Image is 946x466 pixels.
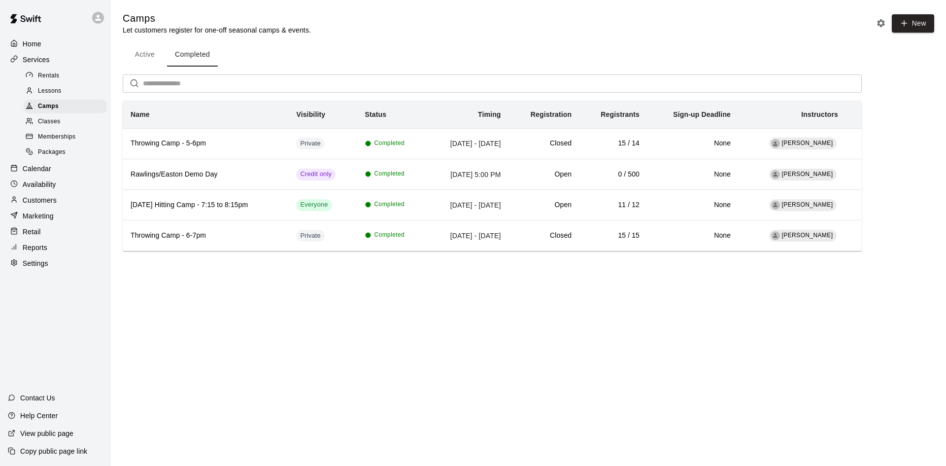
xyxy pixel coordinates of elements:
div: Steve Plochocki [771,231,780,240]
div: This service is hidden, and can only be accessed via a direct link [296,230,325,242]
a: Settings [8,256,103,271]
span: Completed [374,169,405,179]
span: Completed [374,230,405,240]
span: Classes [38,117,60,127]
div: Packages [24,145,107,159]
h6: None [655,169,731,180]
h6: Rawlings/Easton Demo Day [131,169,280,180]
h6: Open [517,169,572,180]
h6: None [655,138,731,149]
a: Retail [8,224,103,239]
a: Rentals [24,68,111,83]
p: Marketing [23,211,54,221]
div: Classes [24,115,107,129]
span: [PERSON_NAME] [782,140,833,146]
b: Timing [478,110,501,118]
b: Status [365,110,387,118]
a: Camps [24,99,111,114]
div: Steve Plochocki [771,170,780,179]
div: Lessons [24,84,107,98]
button: Camp settings [874,16,888,31]
h6: 0 / 500 [587,169,640,180]
div: This service is only visible to customers with valid credits for it. [296,169,336,180]
span: Completed [374,139,405,148]
a: Customers [8,193,103,208]
h6: Closed [517,138,572,149]
a: Home [8,36,103,51]
h6: Throwing Camp - 6-7pm [131,230,280,241]
h6: [DATE] Hitting Camp - 7:15 to 8:15pm [131,200,280,211]
span: [PERSON_NAME] [782,171,833,178]
div: Steve Plochocki [771,139,780,148]
p: Reports [23,243,47,252]
a: Marketing [8,209,103,223]
p: View public page [20,429,73,438]
span: Memberships [38,132,75,142]
span: Private [296,231,325,241]
td: [DATE] - [DATE] [426,128,509,159]
h6: Closed [517,230,572,241]
p: Let customers register for one-off seasonal camps & events. [123,25,311,35]
span: Rentals [38,71,60,81]
p: Retail [23,227,41,237]
p: Calendar [23,164,51,174]
td: [DATE] 5:00 PM [426,159,509,190]
span: Everyone [296,200,332,210]
h6: Throwing Camp - 5-6pm [131,138,280,149]
p: Customers [23,195,57,205]
h6: 15 / 14 [587,138,640,149]
h6: None [655,200,731,211]
p: Services [23,55,50,65]
span: [PERSON_NAME] [782,232,833,239]
h6: 11 / 12 [587,200,640,211]
span: Camps [38,102,59,111]
p: Help Center [20,411,58,421]
a: Classes [24,114,111,130]
h6: 15 / 15 [587,230,640,241]
span: Private [296,139,325,148]
p: Availability [23,179,56,189]
div: Memberships [24,130,107,144]
b: Sign-up Deadline [673,110,731,118]
button: Active [123,43,167,67]
a: New [888,19,934,27]
h6: Open [517,200,572,211]
span: Credit only [296,170,336,179]
b: Instructors [801,110,838,118]
b: Visibility [296,110,325,118]
p: Home [23,39,41,49]
b: Registration [531,110,572,118]
td: [DATE] - [DATE] [426,190,509,220]
a: Packages [24,145,111,160]
p: Contact Us [20,393,55,403]
p: Settings [23,258,48,268]
td: [DATE] - [DATE] [426,220,509,251]
a: Services [8,52,103,67]
span: [PERSON_NAME] [782,201,833,208]
a: Availability [8,177,103,192]
span: Lessons [38,86,62,96]
a: Calendar [8,161,103,176]
div: Camps [24,100,107,113]
p: Copy public page link [20,446,87,456]
b: Registrants [601,110,640,118]
h5: Camps [123,12,311,25]
b: Name [131,110,150,118]
table: simple table [123,101,862,251]
button: Completed [167,43,218,67]
a: Memberships [24,130,111,145]
button: New [892,14,934,33]
div: This service is visible to all of your customers [296,199,332,211]
div: This service is hidden, and can only be accessed via a direct link [296,138,325,149]
a: Reports [8,240,103,255]
a: Lessons [24,83,111,99]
